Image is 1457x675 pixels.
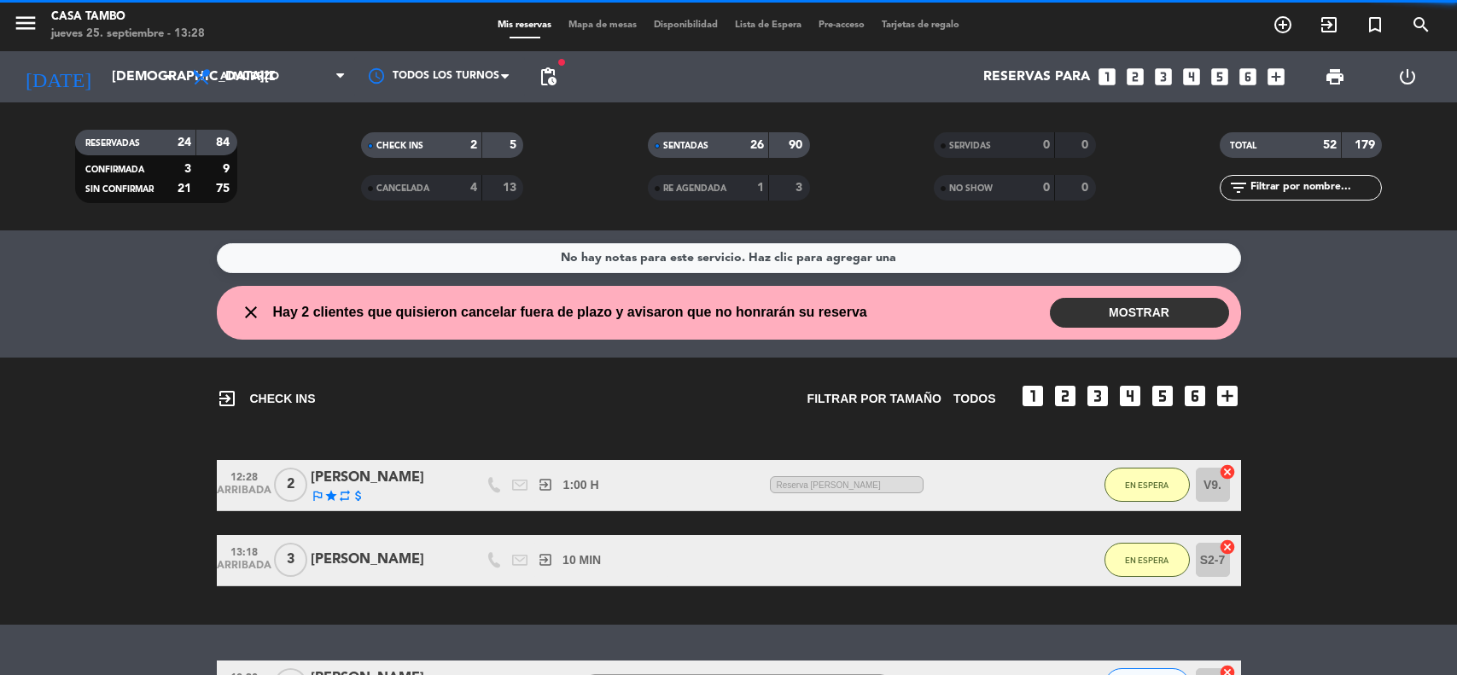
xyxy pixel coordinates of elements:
strong: 0 [1081,139,1092,151]
i: close [241,302,261,323]
i: menu [13,10,38,36]
i: repeat [338,489,352,503]
i: looks_two [1052,382,1079,410]
i: looks_5 [1209,66,1231,88]
span: fiber_manual_record [557,57,567,67]
span: RESERVADAS [85,139,140,148]
span: Disponibilidad [645,20,726,30]
i: outlined_flag [311,489,324,503]
i: filter_list [1228,177,1249,198]
strong: 90 [789,139,806,151]
strong: 179 [1355,139,1378,151]
span: 3 [274,543,307,577]
i: looks_4 [1116,382,1144,410]
i: exit_to_app [538,552,553,567]
span: CHECK INS [376,142,423,150]
span: 2 [274,468,307,502]
input: Filtrar por nombre... [1249,178,1381,197]
span: Reservas para [983,69,1090,85]
i: add_box [1214,382,1241,410]
i: [DATE] [13,58,103,96]
strong: 52 [1323,139,1337,151]
i: looks_one [1096,66,1118,88]
button: MOSTRAR [1050,298,1229,328]
strong: 5 [510,139,520,151]
i: cancel [1219,463,1236,480]
span: 13:18 [223,541,265,561]
i: attach_money [352,489,365,503]
button: EN ESPERA [1104,543,1190,577]
i: add_circle_outline [1273,15,1293,35]
strong: 13 [503,182,520,194]
span: RE AGENDADA [663,184,726,193]
span: Mapa de mesas [560,20,645,30]
span: CHECK INS [217,388,316,409]
i: looks_one [1019,382,1046,410]
i: power_settings_new [1397,67,1418,87]
div: LOG OUT [1372,51,1444,102]
i: looks_6 [1237,66,1259,88]
strong: 75 [216,183,233,195]
i: cancel [1219,538,1236,556]
span: Pre-acceso [810,20,873,30]
strong: 84 [216,137,233,148]
i: exit_to_app [538,477,553,492]
i: looks_3 [1084,382,1111,410]
span: Reserva [PERSON_NAME] [770,476,924,494]
span: Tarjetas de regalo [873,20,968,30]
strong: 3 [184,163,191,175]
i: turned_in_not [1365,15,1385,35]
strong: 4 [470,182,477,194]
strong: 21 [178,183,191,195]
i: looks_two [1124,66,1146,88]
div: [PERSON_NAME] [311,467,456,489]
span: Lista de Espera [726,20,810,30]
span: Mis reservas [489,20,560,30]
button: EN ESPERA [1104,468,1190,502]
span: CANCELADA [376,184,429,193]
strong: 24 [178,137,191,148]
span: NO SHOW [949,184,993,193]
span: Almuerzo [220,71,279,83]
div: jueves 25. septiembre - 13:28 [51,26,205,43]
span: EN ESPERA [1125,480,1169,490]
span: EN ESPERA [1125,556,1169,565]
i: looks_3 [1152,66,1174,88]
strong: 2 [470,139,477,151]
i: star [324,489,338,503]
i: search [1411,15,1431,35]
i: looks_4 [1180,66,1203,88]
strong: 0 [1081,182,1092,194]
span: SIN CONFIRMAR [85,185,154,194]
span: SERVIDAS [949,142,991,150]
span: ARRIBADA [223,485,265,504]
div: [PERSON_NAME] [311,549,456,571]
i: add_box [1265,66,1287,88]
strong: 0 [1043,139,1050,151]
button: menu [13,10,38,42]
span: TODOS [953,389,996,409]
strong: 0 [1043,182,1050,194]
i: looks_6 [1181,382,1209,410]
span: 12:28 [223,466,265,486]
span: print [1325,67,1345,87]
strong: 3 [796,182,806,194]
span: 1:00 H [563,475,599,495]
span: ARRIBADA [223,560,265,579]
span: Filtrar por tamaño [807,389,941,409]
span: CONFIRMADA [85,166,144,174]
span: pending_actions [538,67,558,87]
i: exit_to_app [1319,15,1339,35]
span: SENTADAS [663,142,708,150]
i: looks_5 [1149,382,1176,410]
span: Hay 2 clientes que quisieron cancelar fuera de plazo y avisaron que no honrarán su reserva [273,301,867,323]
strong: 1 [757,182,764,194]
i: arrow_drop_down [159,67,179,87]
strong: 9 [223,163,233,175]
i: exit_to_app [217,388,237,409]
span: TOTAL [1230,142,1256,150]
div: Casa Tambo [51,9,205,26]
div: No hay notas para este servicio. Haz clic para agregar una [561,248,896,268]
strong: 26 [750,139,764,151]
span: 10 MIN [562,550,601,570]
